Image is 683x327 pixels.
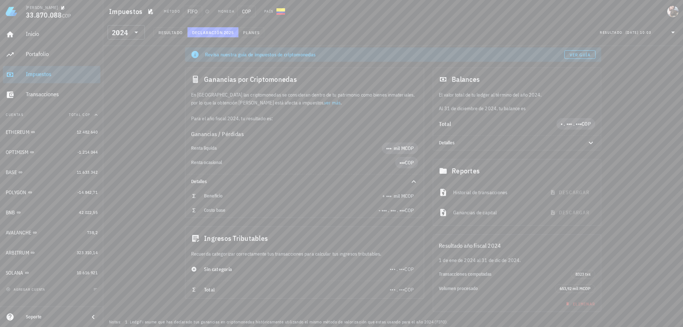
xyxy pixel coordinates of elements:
[204,286,215,293] span: Total
[109,6,145,17] h1: Impuestos
[191,160,395,165] div: Renta ocasional
[433,136,601,150] div: Detalles
[191,145,382,151] div: Renta liquida
[433,68,601,91] div: Balances
[3,224,100,241] a: AVALANCHE 738,2
[3,164,100,181] a: BASE 11.633.342
[390,266,404,272] span: ••• . •••
[276,7,285,16] div: CO-icon
[204,207,226,213] span: Costo base
[3,264,100,281] a: SOLANA 10.616.921
[560,286,583,291] span: 653,92 mil M
[399,159,405,166] span: •••
[77,169,98,175] span: 11.633.342
[439,91,595,99] p: El valor total de tu ledger al término del año 2024.
[561,299,598,309] button: Eliminar
[324,99,341,106] a: ver más
[405,193,414,199] span: COP
[600,28,626,37] div: Resultado:
[204,193,223,199] span: Beneficio
[386,145,405,151] span: ••• mil M
[3,26,100,43] a: Inicio
[405,159,414,166] span: COP
[6,230,31,236] div: AVALANCHE
[382,193,405,199] span: + ••• mil M
[433,256,601,264] div: 1 de ene de 2024 al 31 de dic de 2024.
[223,30,234,35] span: 2025
[130,318,592,326] li: LedgiFi asume que has declarado tus ganancias en criptomonedas históricamente utilizando el mismo...
[26,10,62,20] span: 33.870.088
[26,314,83,320] div: Soporte
[188,27,238,37] button: Declaración 2025
[204,266,232,272] span: Sin categoría
[439,271,571,277] div: Transacciones computadas
[564,301,595,307] span: Eliminar
[238,27,265,37] button: Planes
[390,286,404,293] span: ••• . •••
[404,266,414,272] span: COP
[185,91,424,122] div: En [GEOGRAPHIC_DATA] las criptomonedas se consideran dentro de tu patrimonio como bienes inmateri...
[26,5,58,10] div: [PERSON_NAME]
[3,204,100,221] a: BNB 42.022,55
[69,112,90,117] span: Total COP
[243,30,260,35] span: Planes
[3,106,100,123] button: CuentasTotal COP
[439,286,555,291] div: Volumen procesado
[26,91,98,98] div: Transacciones
[6,270,23,276] div: SOLANA
[185,250,424,258] div: Recuerda categorizar correctamente tus transacciones para calcular tus ingresos tributables.
[62,13,71,19] span: COP
[3,86,100,103] a: Transacciones
[439,121,556,127] div: Total
[6,169,17,176] div: BASE
[6,6,17,17] img: LedgiFi
[264,9,274,14] div: País
[3,46,100,63] a: Portafolio
[3,66,100,83] a: Impuestos
[405,207,414,214] span: COP
[596,25,682,39] div: Resultado:[DATE] 10:03
[112,29,128,36] div: 2024
[6,129,29,135] div: ETHEREUM
[404,286,414,293] span: COP
[626,29,651,36] div: [DATE] 10:03
[164,9,180,14] div: Método
[185,68,424,91] div: Ganancias por Criptomonedas
[192,30,223,35] span: Declaración
[26,51,98,57] div: Portafolio
[575,270,590,278] span: 8323 txs
[77,270,98,275] span: 10.616.921
[564,50,596,59] a: Ver guía
[26,31,98,37] div: Inicio
[6,210,15,216] div: BNB
[405,145,414,151] span: COP
[79,210,98,215] span: 42.022,55
[453,205,540,220] div: Ganancias de capital
[4,286,48,293] button: agregar cuenta
[582,121,591,127] span: COP
[3,184,100,201] a: POLYGON -14.842,71
[6,190,27,196] div: POLYGON
[433,159,601,182] div: Reportes
[3,144,100,161] a: OPTIMISM -1.214.044
[569,52,591,57] span: Ver guía
[205,51,564,58] div: Revisa nuestra guía de impuestos de criptomonedas
[153,27,188,37] button: Resultado
[158,30,183,35] span: Resultado
[561,121,582,127] span: • . ••• . •••
[77,129,98,135] span: 12.482.640
[87,230,98,235] span: 738,2
[583,286,590,291] span: COP
[3,123,100,141] a: ETHEREUM 12.482.640
[26,71,98,78] div: Impuestos
[6,149,28,155] div: OPTIMISM
[191,130,244,138] span: Ganancias / Pérdidas
[379,207,405,214] span: - ••• . ••• . •••
[433,91,601,112] div: Al 31 de diciembre de 2024, tu balance es
[77,149,98,155] span: -1.214.044
[77,190,98,195] span: -14.842,71
[185,227,424,250] div: Ingresos Tributables
[108,25,145,39] div: 2024
[433,235,601,256] div: Resultado año fiscal 2024
[439,140,578,146] div: Detalles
